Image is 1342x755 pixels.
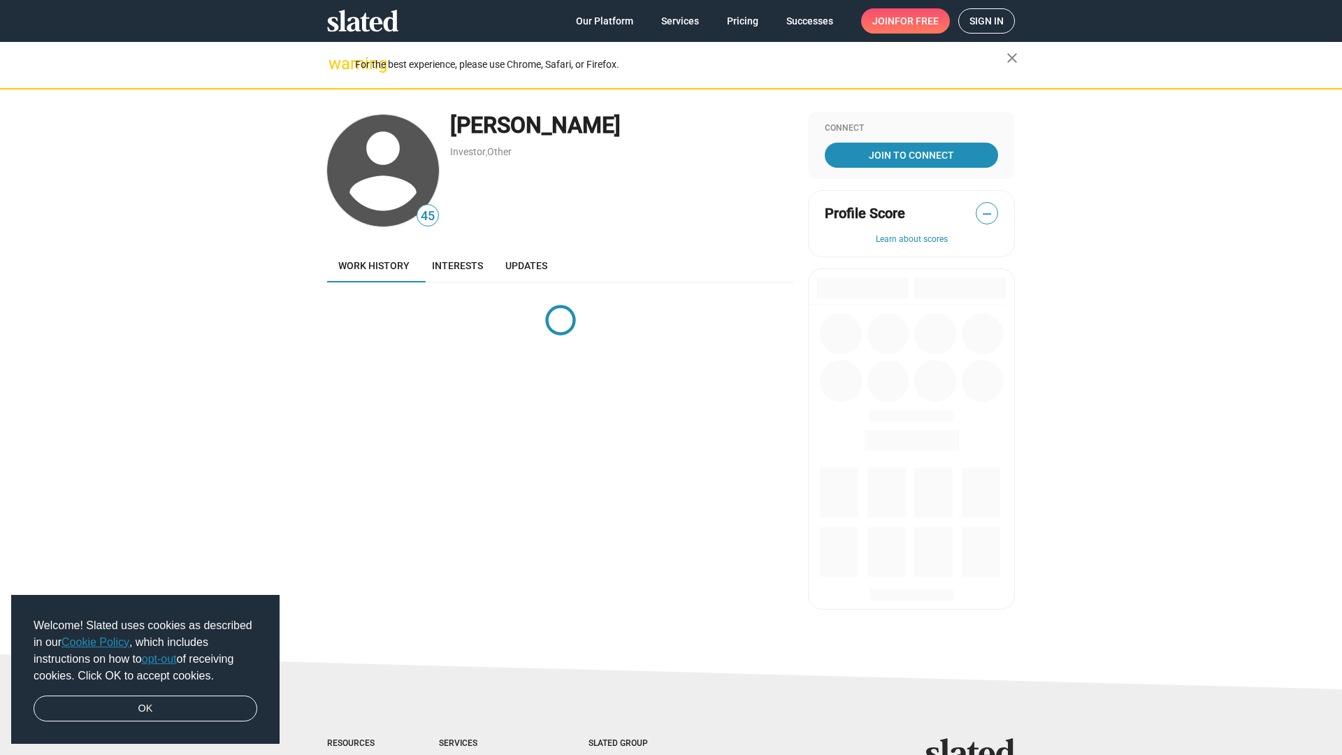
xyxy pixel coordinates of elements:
div: Services [439,738,533,749]
span: Profile Score [825,204,905,223]
a: Work history [327,249,421,282]
a: Sign in [958,8,1015,34]
div: cookieconsent [11,595,280,745]
mat-icon: warning [329,55,345,72]
a: Services [650,8,710,34]
div: Slated Group [589,738,684,749]
a: Pricing [716,8,770,34]
a: Cookie Policy [62,636,129,648]
span: for free [895,8,939,34]
span: Join [872,8,939,34]
span: Work history [338,260,410,271]
span: Sign in [969,9,1004,33]
div: Resources [327,738,383,749]
a: opt-out [142,653,177,665]
button: Learn about scores [825,234,998,245]
span: Welcome! Slated uses cookies as described in our , which includes instructions on how to of recei... [34,617,257,684]
span: 45 [417,207,438,226]
span: — [976,205,997,223]
div: [PERSON_NAME] [450,110,794,141]
span: Our Platform [576,8,633,34]
span: Successes [786,8,833,34]
div: Connect [825,123,998,134]
a: Our Platform [565,8,644,34]
a: Joinfor free [861,8,950,34]
a: Updates [494,249,558,282]
span: Pricing [727,8,758,34]
a: Other [487,146,512,157]
div: For the best experience, please use Chrome, Safari, or Firefox. [355,55,1006,74]
span: , [486,149,487,157]
a: Investor [450,146,486,157]
span: Services [661,8,699,34]
span: Updates [505,260,547,271]
a: dismiss cookie message [34,696,257,722]
span: Interests [432,260,483,271]
a: Join To Connect [825,143,998,168]
a: Successes [775,8,844,34]
span: Join To Connect [828,143,995,168]
mat-icon: close [1004,50,1020,66]
a: Interests [421,249,494,282]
